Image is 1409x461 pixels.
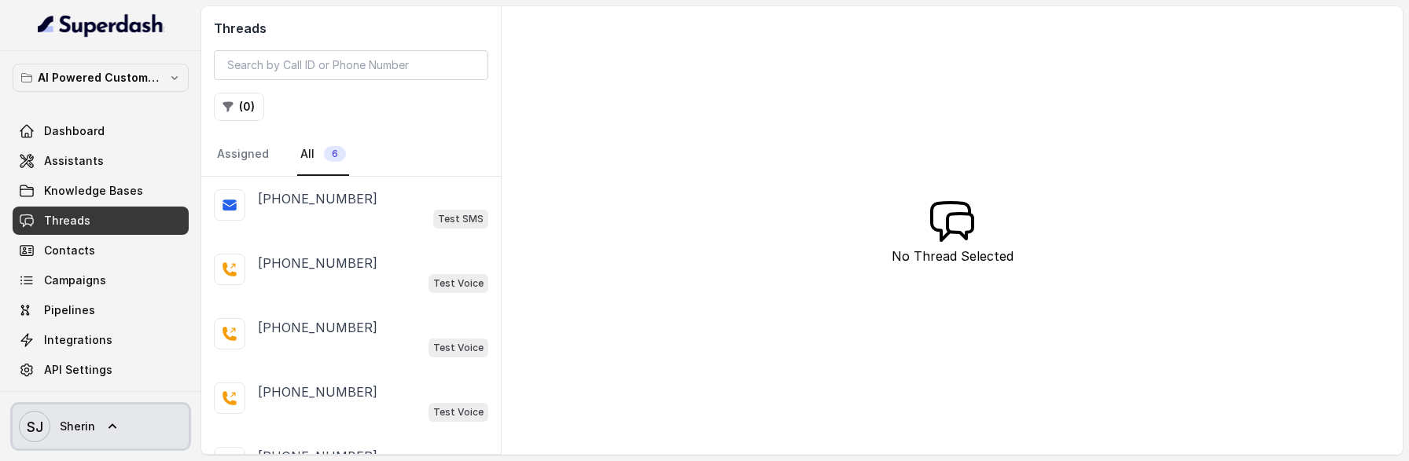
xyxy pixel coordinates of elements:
[214,19,488,38] h2: Threads
[38,68,164,87] p: AI Powered Customer Ops
[44,213,90,229] span: Threads
[258,189,377,208] p: [PHONE_NUMBER]
[44,273,106,288] span: Campaigns
[13,296,189,324] a: Pipelines
[324,146,346,162] span: 6
[438,211,484,227] p: Test SMS
[297,134,349,176] a: All6
[44,123,105,139] span: Dashboard
[13,177,189,205] a: Knowledge Bases
[13,236,189,265] a: Contacts
[214,134,488,176] nav: Tabs
[433,404,484,420] p: Test Voice
[13,117,189,145] a: Dashboard
[214,93,264,121] button: (0)
[892,247,1014,265] p: No Thread Selected
[44,362,112,378] span: API Settings
[44,153,104,169] span: Assistants
[214,134,272,176] a: Assigned
[258,318,377,337] p: [PHONE_NUMBER]
[44,302,95,318] span: Pipelines
[13,326,189,354] a: Integrations
[13,64,189,92] button: AI Powered Customer Ops
[38,13,164,38] img: light.svg
[214,50,488,80] input: Search by Call ID or Phone Number
[13,266,189,295] a: Campaigns
[13,404,189,448] a: Sherin
[258,382,377,401] p: [PHONE_NUMBER]
[44,183,143,199] span: Knowledge Bases
[44,243,95,258] span: Contacts
[433,340,484,356] p: Test Voice
[258,254,377,273] p: [PHONE_NUMBER]
[433,276,484,291] p: Test Voice
[44,332,112,348] span: Integrations
[60,419,95,434] span: Sherin
[27,419,43,435] text: SJ
[13,356,189,384] a: API Settings
[13,207,189,235] a: Threads
[13,147,189,175] a: Assistants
